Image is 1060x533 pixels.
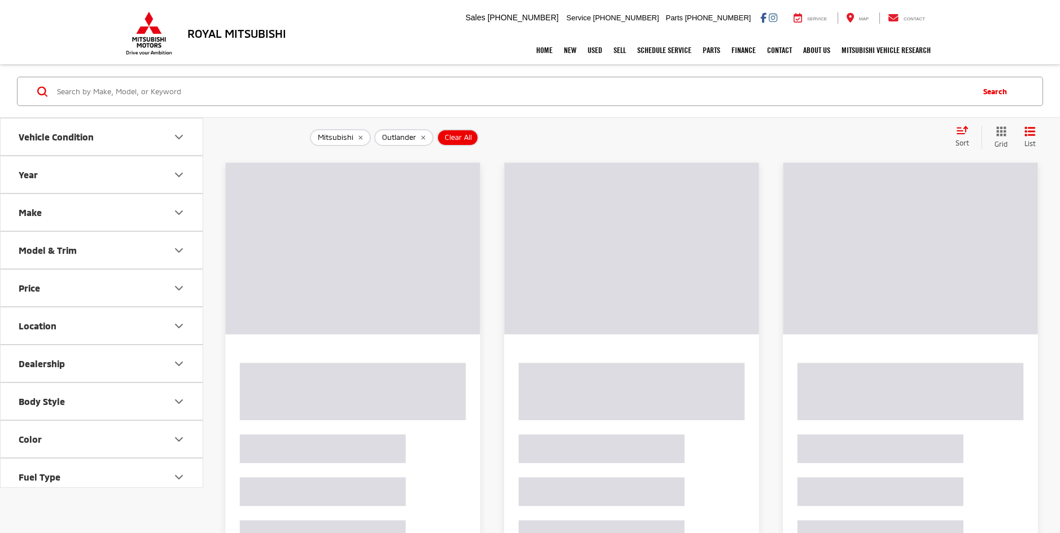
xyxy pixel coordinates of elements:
[632,36,697,64] a: Schedule Service: Opens in a new tab
[172,168,186,182] div: Year
[972,77,1023,105] button: Search
[697,36,726,64] a: Parts: Opens in a new tab
[1,118,204,155] button: Vehicle ConditionVehicle Condition
[1,345,204,382] button: DealershipDealership
[172,395,186,408] div: Body Style
[318,133,353,142] span: Mitsubishi
[1,194,204,231] button: MakeMake
[19,472,60,482] div: Fuel Type
[56,78,972,105] input: Search by Make, Model, or Keyword
[582,36,608,64] a: Used
[807,16,827,21] span: Service
[836,36,936,64] a: Mitsubishi Vehicle Research
[1,232,204,268] button: Model & TrimModel & Trim
[1,383,204,420] button: Body StyleBody Style
[19,131,94,142] div: Vehicle Condition
[374,129,433,146] button: remove Outlander
[172,470,186,484] div: Fuel Type
[665,14,682,22] span: Parts
[798,36,836,64] a: About Us
[838,12,877,24] a: Map
[172,357,186,371] div: Dealership
[19,169,38,180] div: Year
[950,126,982,148] button: Select sort value
[19,396,65,407] div: Body Style
[982,126,1016,149] button: Grid View
[608,36,632,64] a: Sell
[445,133,472,142] span: Clear All
[310,129,371,146] button: remove Mitsubishi
[172,244,186,257] div: Model & Trim
[769,13,777,22] a: Instagram: Click to visit our Instagram page
[466,13,485,22] span: Sales
[1,421,204,457] button: ColorColor
[726,36,761,64] a: Finance
[172,433,186,446] div: Color
[956,139,969,147] span: Sort
[187,27,286,39] h3: Royal Mitsubishi
[995,139,1008,149] span: Grid
[567,14,591,22] span: Service
[904,16,925,21] span: Contact
[124,11,174,55] img: Mitsubishi
[488,13,559,22] span: [PHONE_NUMBER]
[19,358,65,369] div: Dealership
[761,36,798,64] a: Contact
[1,459,204,495] button: Fuel TypeFuel Type
[172,319,186,333] div: Location
[1,270,204,306] button: PricePrice
[172,130,186,144] div: Vehicle Condition
[19,434,42,444] div: Color
[531,36,558,64] a: Home
[1024,139,1036,148] span: List
[19,245,77,256] div: Model & Trim
[859,16,869,21] span: Map
[685,14,751,22] span: [PHONE_NUMBER]
[785,12,835,24] a: Service
[879,12,934,24] a: Contact
[1,307,204,344] button: LocationLocation
[437,129,479,146] button: Clear All
[593,14,659,22] span: [PHONE_NUMBER]
[1016,126,1044,149] button: List View
[19,283,40,293] div: Price
[1,156,204,193] button: YearYear
[558,36,582,64] a: New
[19,207,42,218] div: Make
[382,133,416,142] span: Outlander
[19,320,56,331] div: Location
[172,206,186,219] div: Make
[760,13,766,22] a: Facebook: Click to visit our Facebook page
[172,281,186,295] div: Price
